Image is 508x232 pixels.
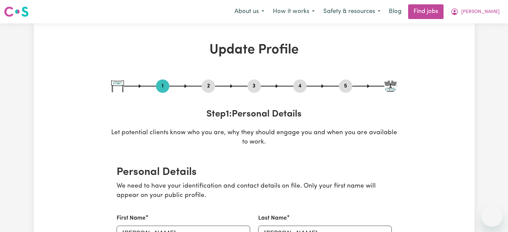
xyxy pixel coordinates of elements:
[117,214,146,223] label: First Name
[230,5,269,19] button: About us
[481,205,503,227] iframe: Button to launch messaging window
[4,4,29,19] a: Careseekers logo
[385,4,405,19] a: Blog
[156,82,169,90] button: Go to step 1
[4,6,29,18] img: Careseekers logo
[339,82,352,90] button: Go to step 5
[269,5,319,19] button: How it works
[258,214,287,223] label: Last Name
[202,82,215,90] button: Go to step 2
[461,8,500,16] span: [PERSON_NAME]
[319,5,385,19] button: Safety & resources
[117,182,392,201] p: We need to have your identification and contact details on file. Only your first name will appear...
[111,109,397,120] h3: Step 1 : Personal Details
[408,4,444,19] a: Find jobs
[446,5,504,19] button: My Account
[117,166,392,179] h2: Personal Details
[111,42,397,58] h1: Update Profile
[247,82,261,90] button: Go to step 3
[111,128,397,148] p: Let potential clients know who you are, why they should engage you and when you are available to ...
[293,82,307,90] button: Go to step 4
